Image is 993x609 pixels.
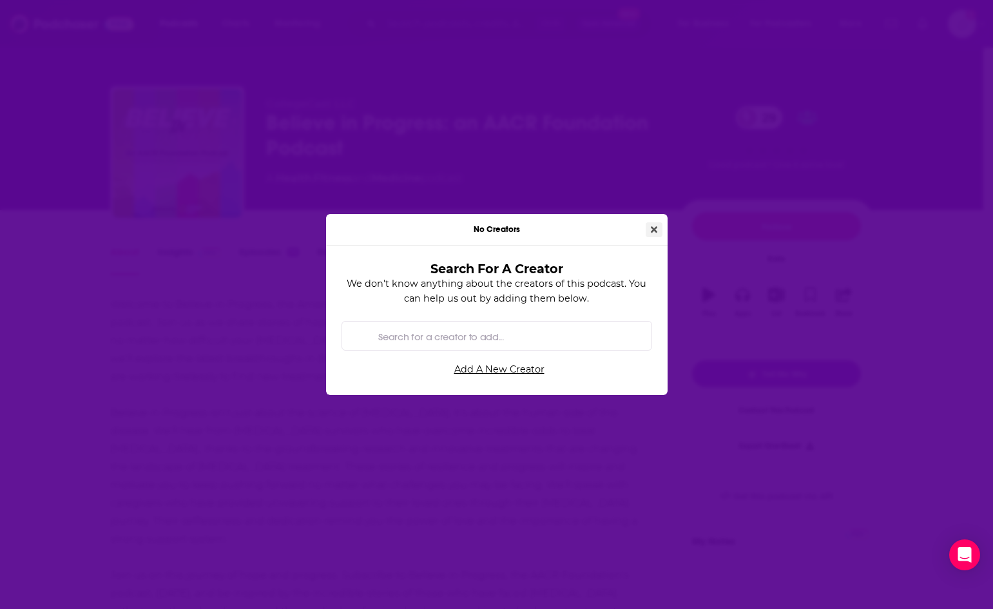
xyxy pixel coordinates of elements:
button: Close [646,222,662,237]
a: Add A New Creator [347,358,652,380]
div: Search by entity type [342,321,652,351]
p: We don't know anything about the creators of this podcast. You can help us out by adding them below. [342,276,652,305]
input: Search for a creator to add... [373,322,641,351]
div: Open Intercom Messenger [949,539,980,570]
h3: Search For A Creator [362,261,631,276]
div: No Creators [326,214,668,246]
